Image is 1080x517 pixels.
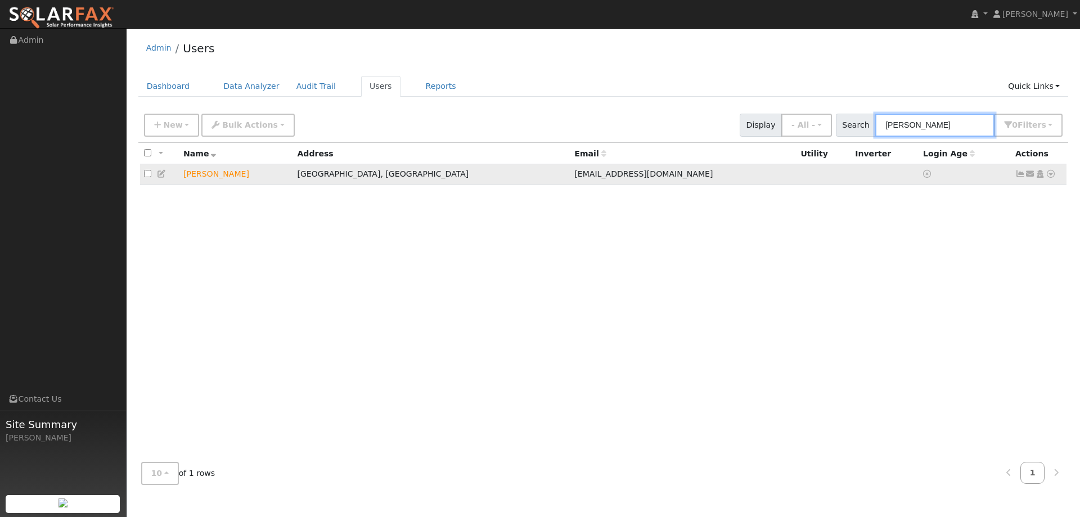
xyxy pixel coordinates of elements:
span: New [163,120,182,129]
a: Audit Trail [288,76,344,97]
span: Site Summary [6,417,120,432]
a: Login As [1035,169,1045,178]
button: - All - [781,114,832,137]
span: [EMAIL_ADDRESS][DOMAIN_NAME] [574,169,713,178]
span: s [1041,120,1046,129]
div: Inverter [855,148,915,160]
a: 1 [1020,462,1045,484]
a: Users [361,76,400,97]
div: Utility [800,148,847,160]
a: Admin [146,43,172,52]
span: [PERSON_NAME] [1002,10,1068,19]
div: Address [297,148,566,160]
a: Data Analyzer [215,76,288,97]
span: Email [574,149,606,158]
a: Not connected [1015,169,1025,178]
a: Quick Links [1000,76,1068,97]
span: Display [740,114,782,137]
span: Name [183,149,217,158]
a: Users [183,42,214,55]
button: 0Filters [994,114,1063,137]
a: No login access [923,169,933,178]
a: jdjagSmith@comcast.net [1025,168,1036,180]
a: Edit User [157,169,167,178]
a: Dashboard [138,76,199,97]
button: New [144,114,200,137]
a: Other actions [1046,168,1056,180]
td: Lead [179,164,293,185]
span: Days since last login [923,149,975,158]
div: Actions [1015,148,1063,160]
input: Search [875,114,994,137]
span: Bulk Actions [222,120,278,129]
a: Reports [417,76,465,97]
img: retrieve [58,498,67,507]
span: of 1 rows [141,462,215,485]
span: Search [836,114,876,137]
span: 10 [151,469,163,478]
img: SolarFax [8,6,114,30]
button: 10 [141,462,179,485]
td: [GEOGRAPHIC_DATA], [GEOGRAPHIC_DATA] [293,164,570,185]
span: Filter [1018,120,1046,129]
button: Bulk Actions [201,114,294,137]
div: [PERSON_NAME] [6,432,120,444]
